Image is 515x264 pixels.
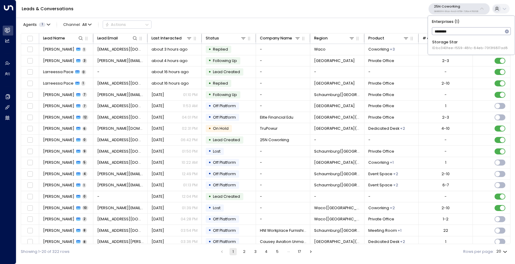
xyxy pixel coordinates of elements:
[182,115,198,120] p: 04:01 PM
[208,226,211,235] div: •
[390,160,394,165] div: Dedicated Desk
[23,23,37,27] span: Agents
[151,160,164,165] span: Sep 30, 2025
[260,239,306,244] span: Causey Aviation Unmanned
[82,240,87,244] span: 8
[445,160,446,165] div: 1
[445,149,447,154] div: -
[27,35,33,42] span: Toggle select all
[182,194,198,199] p: 12:04 PM
[181,216,198,222] p: 04:28 PM
[43,47,74,52] span: Paulina Sterrett
[151,194,164,199] span: Sep 26, 2025
[27,91,33,98] span: Toggle select row
[181,239,198,244] p: 03:36 PM
[208,90,211,99] div: •
[151,35,192,42] div: Last Interacted
[181,137,198,143] p: 06:42 PM
[97,137,144,143] span: sloane@25ncoworking.com
[368,239,399,244] span: Dedicated Desk
[213,171,236,176] span: Off Platform
[97,35,138,42] div: Lead Email
[27,182,33,189] span: Toggle select row
[314,160,360,165] span: Frisco(TX)
[213,182,236,188] span: Off Platform
[208,215,211,224] div: •
[368,58,394,64] span: Private Office
[93,191,148,202] td: -
[256,180,310,191] td: -
[27,125,33,132] span: Toggle select row
[256,169,310,180] td: -
[307,248,314,255] button: Go to next page
[43,35,65,42] div: Lead Name
[256,44,310,55] td: -
[93,67,148,78] td: -
[314,126,360,131] span: Frisco(TX)
[445,194,447,199] div: -
[368,47,389,52] span: Coworking
[285,248,292,255] div: …
[368,228,397,233] span: Meeting Room
[213,137,240,142] span: Lead Created
[445,92,447,98] div: -
[151,216,164,222] span: Sep 23, 2025
[310,67,364,78] td: -
[213,81,228,86] span: Replied
[314,81,355,86] span: Geneva
[43,69,73,75] span: Larreessa Pace
[151,103,164,109] span: Yesterday
[151,92,164,98] span: Yesterday
[208,158,211,167] div: •
[97,47,144,52] span: paulina@rockhaveninsurance.com
[39,23,45,27] span: 1
[364,135,419,146] td: -
[208,124,211,133] div: •
[151,81,189,86] span: about 16 hours ago
[151,228,164,233] span: Sep 22, 2025
[82,104,87,108] span: 7
[368,115,394,120] span: Private Office
[151,149,164,154] span: Sep 30, 2025
[43,35,84,42] div: Lead Name
[208,192,211,201] div: •
[213,194,240,199] span: Lead Created
[368,103,394,109] span: Private Office
[368,81,394,86] span: Private Office
[260,137,289,143] span: 25N Coworking
[208,147,211,156] div: •
[82,228,87,233] span: 8
[208,135,211,145] div: •
[445,103,446,109] div: 1
[97,92,144,98] span: catherine.bilous@gmail.com
[260,115,293,120] span: Elite Financial Edu
[97,239,144,244] span: chase.moyer@causeyaviationunmanned.com
[82,58,87,63] span: 3
[151,69,189,75] span: about 16 hours ago
[27,46,33,53] span: Toggle select row
[398,228,401,233] div: Private Office
[43,58,74,64] span: Katie Poole
[206,35,247,42] div: Status
[213,160,236,165] span: Off Platform
[256,89,310,100] td: -
[208,169,211,179] div: •
[206,35,219,42] div: Status
[43,228,74,233] span: Leslie Eichelberger
[208,67,211,77] div: •
[256,146,310,157] td: -
[256,157,310,168] td: -
[208,237,211,247] div: •
[368,149,394,154] span: Private Office
[27,171,33,178] span: Toggle select row
[182,205,198,211] p: 01:39 PM
[61,21,94,28] span: Channel:
[183,92,198,98] p: 01:10 PM
[256,55,310,67] td: -
[97,182,144,188] span: sean.t.grim@medtronic.com
[314,182,360,188] span: Schaumburg(IL)
[314,92,360,98] span: Schaumburg(IL)
[368,92,394,98] span: Private Office
[314,205,360,211] span: Waco(TX)
[43,205,74,211] span: Jurijs Girtakovskis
